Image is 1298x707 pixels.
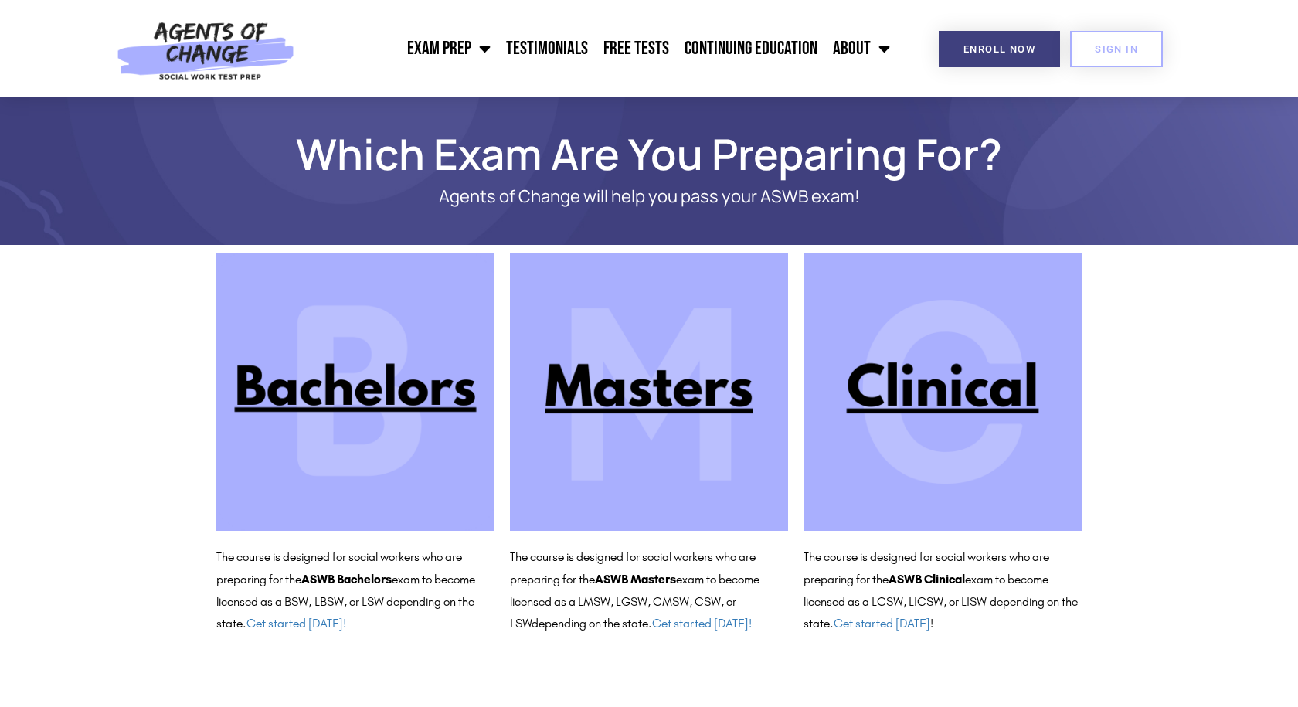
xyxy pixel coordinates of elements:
a: Testimonials [498,29,596,68]
a: Exam Prep [399,29,498,68]
b: ASWB Masters [595,572,676,586]
h1: Which Exam Are You Preparing For? [209,136,1089,172]
p: The course is designed for social workers who are preparing for the exam to become licensed as a ... [804,546,1082,635]
span: depending on the state. [532,616,752,631]
a: Get started [DATE]! [652,616,752,631]
a: Free Tests [596,29,677,68]
b: ASWB Bachelors [301,572,392,586]
span: . ! [830,616,933,631]
a: Continuing Education [677,29,825,68]
a: Get started [DATE] [834,616,930,631]
a: SIGN IN [1070,31,1163,67]
a: Get started [DATE]! [246,616,346,631]
span: Enroll Now [963,44,1035,54]
p: Agents of Change will help you pass your ASWB exam! [270,187,1028,206]
b: ASWB Clinical [889,572,965,586]
span: SIGN IN [1095,44,1138,54]
nav: Menu [303,29,898,68]
p: The course is designed for social workers who are preparing for the exam to become licensed as a ... [510,546,788,635]
a: Enroll Now [939,31,1060,67]
a: About [825,29,898,68]
p: The course is designed for social workers who are preparing for the exam to become licensed as a ... [216,546,494,635]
